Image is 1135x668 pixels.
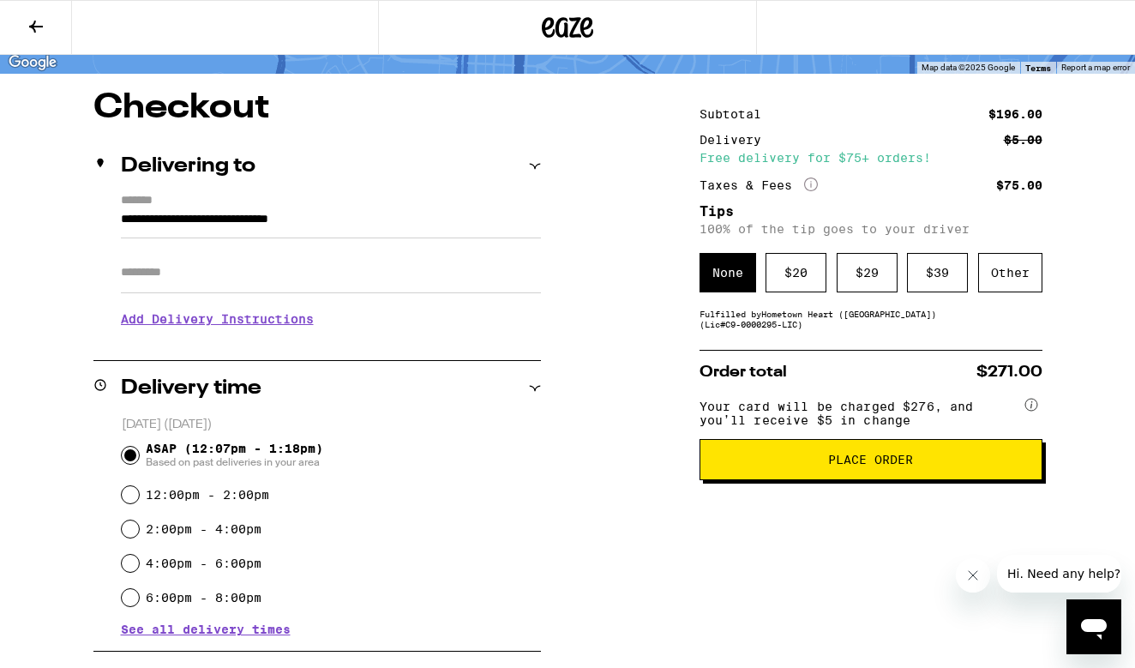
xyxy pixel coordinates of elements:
span: Order total [700,364,787,380]
div: $196.00 [988,108,1042,120]
h5: Tips [700,205,1042,219]
iframe: Close message [956,558,990,593]
p: 100% of the tip goes to your driver [700,222,1042,236]
img: Google [4,51,61,74]
button: See all delivery times [121,623,291,635]
h1: Checkout [93,91,541,125]
span: Map data ©2025 Google [922,63,1015,72]
div: $ 29 [837,253,898,292]
h2: Delivery time [121,378,261,399]
a: Terms [1025,63,1051,73]
div: Other [978,253,1042,292]
div: Fulfilled by Hometown Heart ([GEOGRAPHIC_DATA]) (Lic# C9-0000295-LIC ) [700,309,1042,329]
h2: Delivering to [121,156,255,177]
div: $5.00 [1004,134,1042,146]
div: Subtotal [700,108,773,120]
p: We'll contact you at [PHONE_NUMBER] when we arrive [121,339,541,352]
p: [DATE] ([DATE]) [122,417,541,433]
h3: Add Delivery Instructions [121,299,541,339]
label: 12:00pm - 2:00pm [146,488,269,502]
div: $ 20 [766,253,826,292]
iframe: Message from company [997,555,1121,593]
label: 2:00pm - 4:00pm [146,522,261,536]
button: Place Order [700,439,1042,480]
span: Based on past deliveries in your area [146,455,323,469]
div: Delivery [700,134,773,146]
a: Open this area in Google Maps (opens a new window) [4,51,61,74]
label: 6:00pm - 8:00pm [146,591,261,605]
span: Place Order [828,454,913,466]
div: $ 39 [907,253,968,292]
div: None [700,253,756,292]
div: $75.00 [996,179,1042,191]
span: Your card will be charged $276, and you’ll receive $5 in change [700,394,1022,427]
div: Taxes & Fees [700,178,818,193]
span: ASAP (12:07pm - 1:18pm) [146,442,323,469]
a: Report a map error [1061,63,1130,72]
span: $271.00 [976,364,1042,380]
label: 4:00pm - 6:00pm [146,557,261,570]
iframe: Button to launch messaging window [1066,599,1121,654]
div: Free delivery for $75+ orders! [700,152,1042,164]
